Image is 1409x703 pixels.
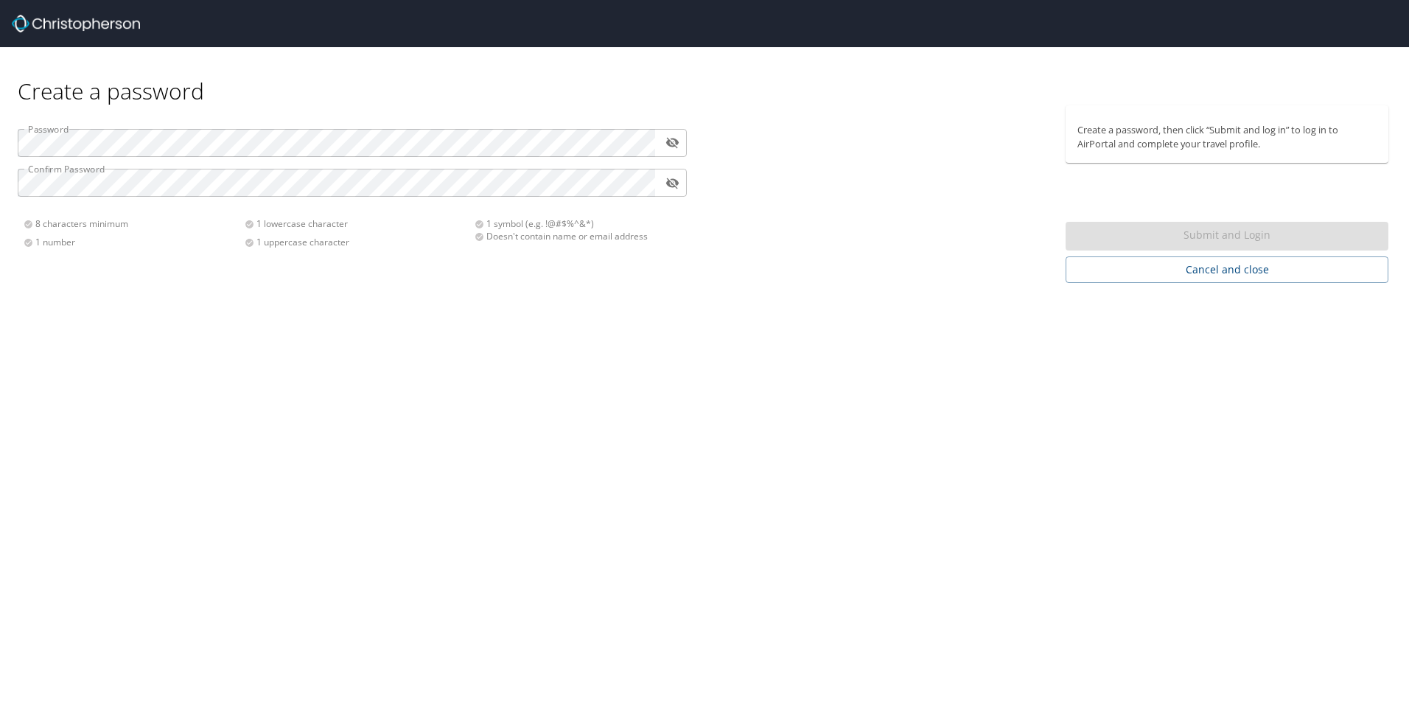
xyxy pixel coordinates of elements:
[1077,261,1377,279] span: Cancel and close
[1077,123,1377,151] p: Create a password, then click “Submit and log in” to log in to AirPortal and complete your travel...
[475,230,678,242] div: Doesn't contain name or email address
[24,217,245,230] div: 8 characters minimum
[18,47,1391,105] div: Create a password
[245,236,466,248] div: 1 uppercase character
[661,172,684,195] button: toggle password visibility
[24,236,245,248] div: 1 number
[475,217,678,230] div: 1 symbol (e.g. !@#$%^&*)
[661,131,684,154] button: toggle password visibility
[245,217,466,230] div: 1 lowercase character
[1066,256,1388,284] button: Cancel and close
[12,15,140,32] img: Christopherson_logo_rev.png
